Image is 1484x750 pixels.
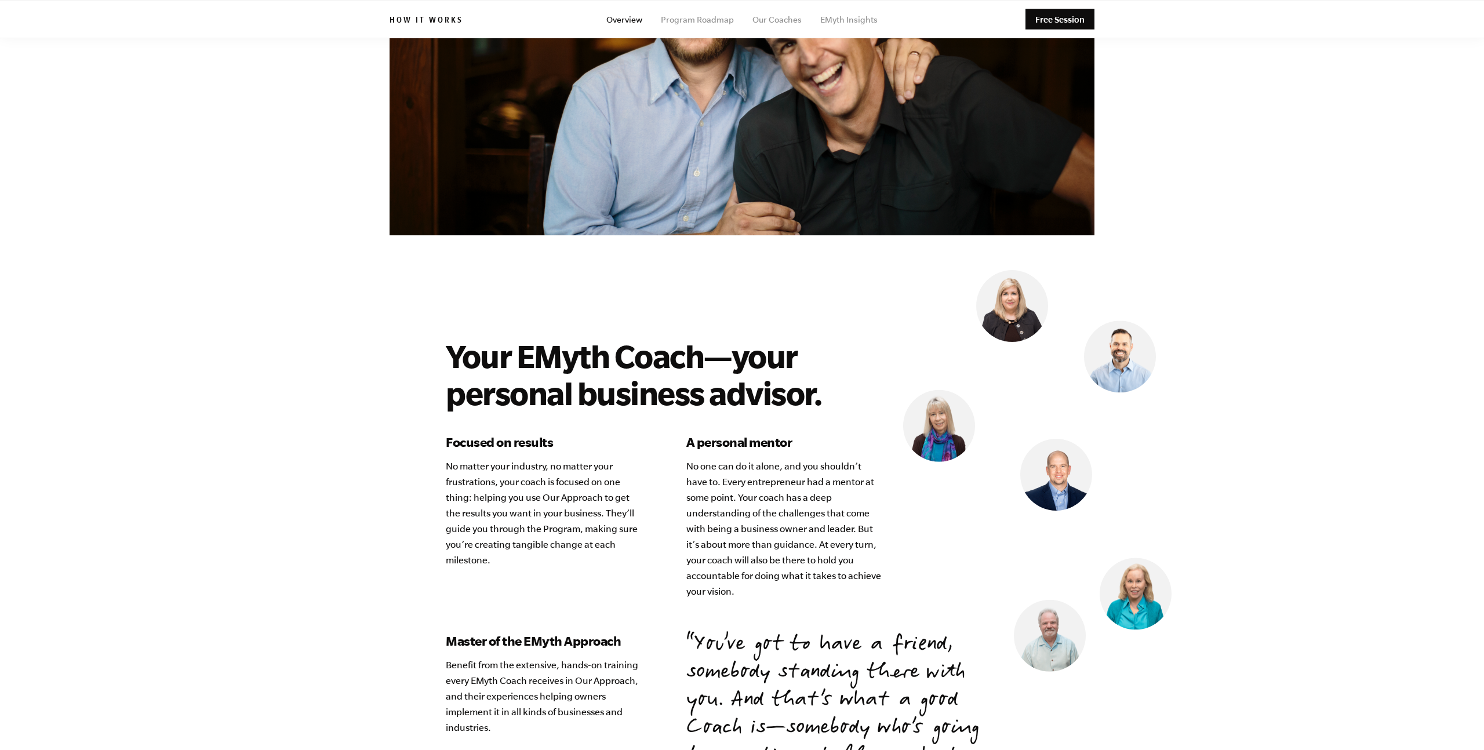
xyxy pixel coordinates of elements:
a: Our Coaches [752,15,802,24]
p: No one can do it alone, and you shouldn’t have to. Every entrepreneur had a mentor at some point.... [686,458,883,599]
h3: A personal mentor [686,433,883,452]
a: Free Session [1025,9,1094,30]
img: Tricia Amara, EMyth Business Coach [976,270,1048,342]
a: Program Roadmap [661,15,734,24]
p: No matter your industry, no matter your frustrations, your coach is focused on one thing: helping... [446,458,642,568]
a: Overview [606,15,642,24]
img: Jonathan Slater, EMyth Business Coach [1020,439,1092,511]
img: Lynn Goza, EMyth Business Coach [1100,558,1172,629]
h3: Focused on results [446,433,642,452]
iframe: Chat Widget [1426,694,1484,750]
img: Mark Krull, EMyth Business Coach [1014,600,1086,672]
p: Benefit from the extensive, hands-on training every EMyth Coach receives in Our Approach, and the... [446,657,642,736]
img: Mary Rydman, EMyth Business Coach [903,389,975,461]
img: Matt Pierce, EMyth Business Coach [1084,321,1156,392]
a: EMyth Insights [820,15,878,24]
h3: Master of the EMyth Approach [446,632,642,650]
h2: Your EMyth Coach—your personal business advisor. [446,337,852,412]
h6: How it works [390,16,463,27]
